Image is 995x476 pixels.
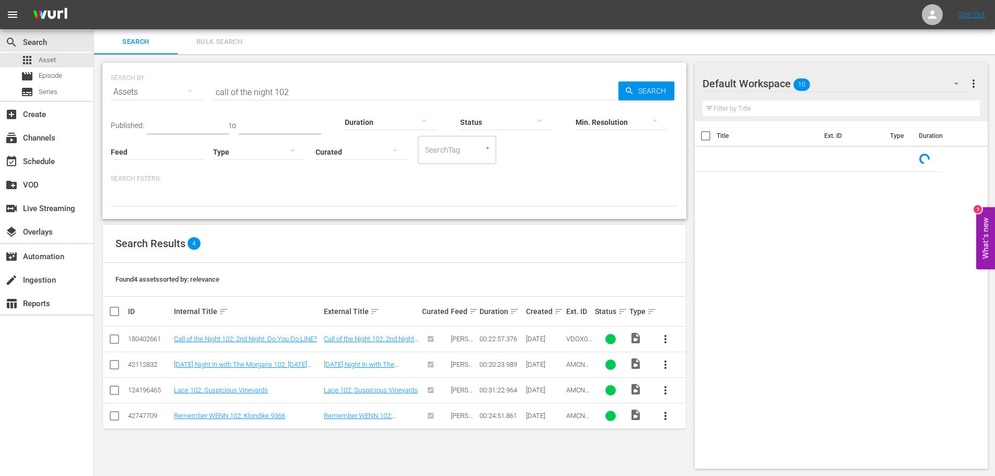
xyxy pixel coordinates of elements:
[647,307,657,316] span: sort
[128,386,171,394] div: 124196465
[659,333,672,345] span: more_vert
[5,226,18,238] span: Overlays
[618,82,674,100] button: Search
[566,412,589,435] span: AMCNVR0000015199
[111,77,203,107] div: Assets
[39,55,56,65] span: Asset
[967,71,980,96] button: more_vert
[451,361,473,384] span: [PERSON_NAME] Feed
[174,305,321,318] div: Internal Title
[629,357,642,370] span: Video
[793,74,810,96] span: 10
[115,275,219,283] span: Found 4 assets sorted by: relevance
[618,307,627,316] span: sort
[324,361,409,384] a: [DATE] Night In with The Morgans 102: [DATE] Night In with The Morgans: Episode 2
[422,307,448,316] div: Curated
[39,71,62,81] span: Episode
[483,143,493,153] button: Open
[5,179,18,191] span: VOD
[653,378,678,403] button: more_vert
[370,307,380,316] span: sort
[967,77,980,90] span: more_vert
[324,412,396,427] a: Remember WENN 102: Klondike 9366
[526,412,563,420] div: [DATE]
[526,361,563,368] div: [DATE]
[174,386,268,394] a: Lace 102: Suspicious Vineyards
[5,274,18,286] span: Ingestion
[653,327,678,352] button: more_vert
[21,86,33,98] span: Series
[21,70,33,83] span: Episode
[115,237,185,250] span: Search Results
[526,305,563,318] div: Created
[653,352,678,377] button: more_vert
[100,36,171,48] span: Search
[634,82,674,100] span: Search
[629,383,642,396] span: Video
[451,335,473,358] span: [PERSON_NAME] Feed
[653,403,678,428] button: more_vert
[479,361,522,368] div: 00:20:23.989
[526,335,563,343] div: [DATE]
[229,121,236,130] span: to
[479,305,522,318] div: Duration
[324,305,419,318] div: External Title
[5,108,18,121] span: Create
[174,361,311,376] a: [DATE] Night In with The Morgans 102: [DATE] Night In with The Morgans: Episode 2
[111,121,144,130] span: Published:
[111,175,678,183] p: Search Filters:
[629,332,642,344] span: Video
[479,386,522,394] div: 00:31:22.964
[128,412,171,420] div: 42747709
[526,386,563,394] div: [DATE]
[629,409,642,421] span: Video
[5,202,18,215] span: Live Streaming
[659,410,672,422] span: more_vert
[25,3,75,27] img: ans4CAIJ8jUAAAAAAAAAAAAAAAAAAAAAAAAgQb4GAAAAAAAAAAAAAAAAAAAAAAAAJMjXAAAAAAAAAAAAAAAAAAAAAAAAgAT5G...
[629,305,649,318] div: Type
[958,10,985,19] a: Sign Out
[324,335,418,351] a: Call of the Night 102: 2nd Night: Do You Do LINE?
[128,307,171,316] div: ID
[912,121,975,150] th: Duration
[451,412,473,435] span: [PERSON_NAME] Feed
[469,307,478,316] span: sort
[717,121,818,150] th: Title
[188,237,201,250] span: 4
[5,132,18,144] span: Channels
[5,297,18,310] span: Reports
[659,384,672,397] span: more_vert
[174,412,285,420] a: Remember WENN 102: Klondike 9366
[554,307,564,316] span: sort
[324,386,418,394] a: Lace 102: Suspicious Vineyards
[5,155,18,168] span: Schedule
[976,207,995,269] button: Open Feedback Widget
[566,361,589,384] span: AMCNVR0000014239
[595,305,626,318] div: Status
[479,335,522,343] div: 00:22:57.376
[174,335,317,343] a: Call of the Night 102: 2nd Night: Do You Do LINE?
[128,335,171,343] div: 180402661
[451,305,476,318] div: Feed
[659,358,672,371] span: more_vert
[128,361,171,368] div: 42112832
[566,307,592,316] div: Ext. ID
[451,386,473,410] span: [PERSON_NAME] Feed
[884,121,912,150] th: Type
[39,87,57,97] span: Series
[818,121,884,150] th: Ext. ID
[703,69,969,98] div: Default Workspace
[219,307,228,316] span: sort
[5,250,18,263] span: Automation
[21,54,33,66] span: Asset
[184,36,255,48] span: Bulk Search
[974,205,982,213] div: 1
[479,412,522,420] div: 00:24:51.861
[566,386,589,410] span: AMCNVR0000054984
[5,36,18,49] span: Search
[6,8,19,21] span: menu
[566,335,592,358] span: VDOX0000000000044378
[510,307,519,316] span: sort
